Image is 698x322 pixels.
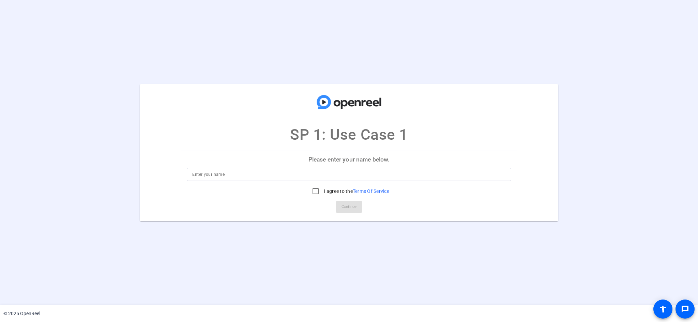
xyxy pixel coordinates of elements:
[659,305,667,313] mat-icon: accessibility
[322,188,389,195] label: I agree to the
[353,188,389,194] a: Terms Of Service
[3,310,40,317] div: © 2025 OpenReel
[192,170,505,179] input: Enter your name
[681,305,689,313] mat-icon: message
[315,91,383,113] img: company-logo
[290,123,408,146] p: SP 1: Use Case 1
[181,151,516,168] p: Please enter your name below.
